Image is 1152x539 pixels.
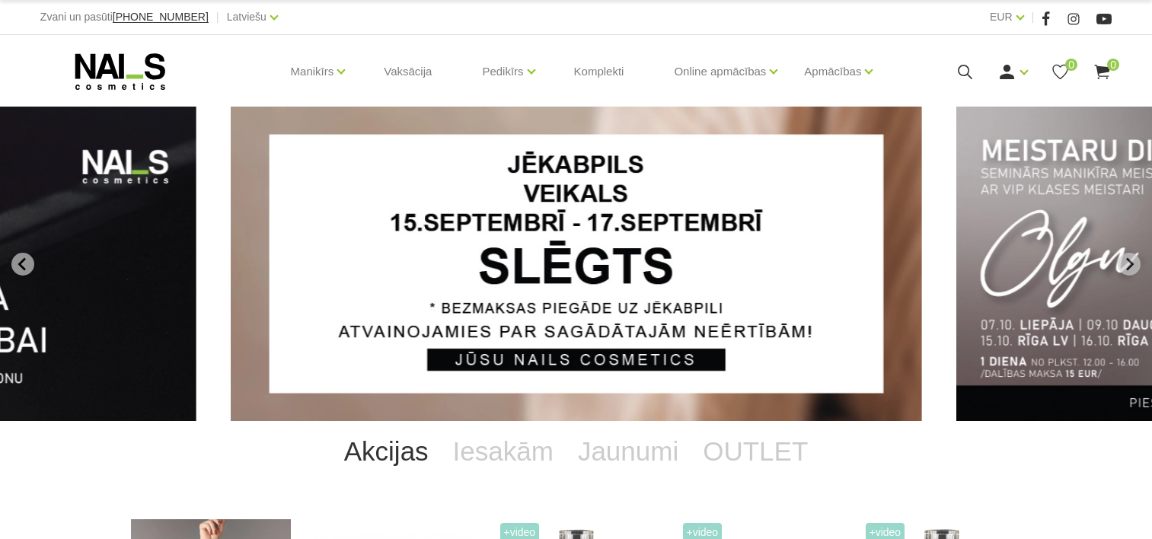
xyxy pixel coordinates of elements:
[372,35,444,108] a: Vaksācija
[11,253,34,276] button: Go to last slide
[1051,62,1070,81] a: 0
[227,8,266,26] a: Latviešu
[40,8,209,27] div: Zvani un pasūti
[1032,8,1035,27] span: |
[566,421,691,482] a: Jaunumi
[1065,59,1077,71] span: 0
[482,41,523,102] a: Pedikīrs
[332,421,441,482] a: Akcijas
[113,11,209,23] a: [PHONE_NUMBER]
[674,41,766,102] a: Online apmācības
[291,41,334,102] a: Manikīrs
[691,421,820,482] a: OUTLET
[1107,59,1119,71] span: 0
[441,421,566,482] a: Iesakām
[1118,253,1141,276] button: Next slide
[990,8,1013,26] a: EUR
[804,41,861,102] a: Apmācības
[231,107,922,421] li: 1 of 14
[216,8,219,27] span: |
[1093,62,1112,81] a: 0
[562,35,637,108] a: Komplekti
